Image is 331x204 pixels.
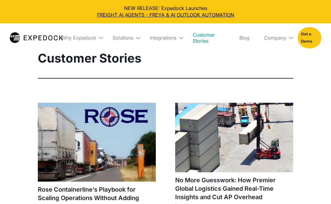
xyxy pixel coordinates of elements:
[108,23,140,52] div: Solutions
[38,51,293,66] h1: Customer Stories
[175,176,293,201] h1: No More Guesswork: How Premier Global Logistics Gained Real-Time Insights and Cut AP Overhead
[61,35,96,41] div: Why Expedock
[264,35,286,41] div: Company
[188,23,230,52] a: Customer Stories
[113,35,133,41] div: Solutions
[57,23,103,52] div: Why Expedock
[5,5,326,18] div: NEW RELEASE: Expedock Launches
[150,35,176,41] div: Integrations
[234,23,254,52] a: Blog
[5,11,326,18] a: FREIGHT AI AGENTS - FREYA & AI OUTLOOK AUTOMATION
[259,23,293,52] div: Company
[298,27,321,48] a: Get a Demo
[145,23,183,52] div: Integrations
